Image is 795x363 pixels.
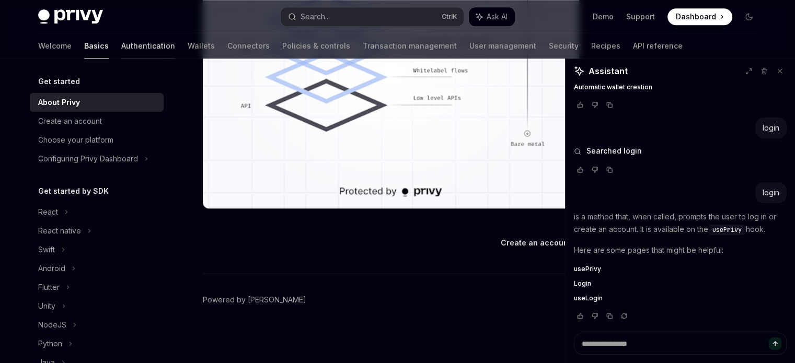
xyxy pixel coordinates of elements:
[84,33,109,58] a: Basics
[188,33,215,58] a: Wallets
[574,146,787,156] button: Searched login
[763,123,779,133] div: login
[574,210,787,236] p: is a method that, when called, prompts the user to log in or create an account. It is available o...
[574,244,787,256] p: Here are some pages that might be helpful:
[469,33,536,58] a: User management
[38,9,103,24] img: dark logo
[741,8,757,25] button: Toggle dark mode
[487,11,508,22] span: Ask AI
[38,115,102,127] div: Create an account
[38,243,55,256] div: Swift
[38,206,58,218] div: React
[442,13,457,21] span: Ctrl K
[574,294,787,302] a: useLogin
[301,10,330,23] div: Search...
[38,134,113,146] div: Choose your platform
[30,93,164,112] a: About Privy
[38,300,55,312] div: Unity
[589,65,628,77] span: Assistant
[574,83,652,91] span: Automatic wallet creation
[281,7,464,26] button: Search...CtrlK
[574,83,787,91] a: Automatic wallet creation
[38,262,65,275] div: Android
[586,146,642,156] span: Searched login
[712,226,742,234] span: usePrivy
[38,281,60,294] div: Flutter
[30,112,164,131] a: Create an account
[38,75,80,88] h5: Get started
[501,238,571,248] span: Create an account
[38,225,81,237] div: React native
[633,33,683,58] a: API reference
[227,33,270,58] a: Connectors
[469,7,515,26] button: Ask AI
[38,96,80,109] div: About Privy
[38,319,66,331] div: NodeJS
[574,279,591,288] span: Login
[38,337,62,350] div: Python
[667,8,732,25] a: Dashboard
[626,11,655,22] a: Support
[38,33,72,58] a: Welcome
[501,238,579,248] a: Create an account
[574,265,787,273] a: usePrivy
[593,11,614,22] a: Demo
[363,33,457,58] a: Transaction management
[763,188,779,198] div: login
[30,131,164,149] a: Choose your platform
[38,153,138,165] div: Configuring Privy Dashboard
[574,294,603,302] span: useLogin
[121,33,175,58] a: Authentication
[676,11,716,22] span: Dashboard
[38,185,109,197] h5: Get started by SDK
[574,265,601,273] span: usePrivy
[769,337,781,350] button: Send message
[282,33,350,58] a: Policies & controls
[549,33,579,58] a: Security
[203,295,306,305] a: Powered by [PERSON_NAME]
[591,33,620,58] a: Recipes
[574,279,787,288] a: Login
